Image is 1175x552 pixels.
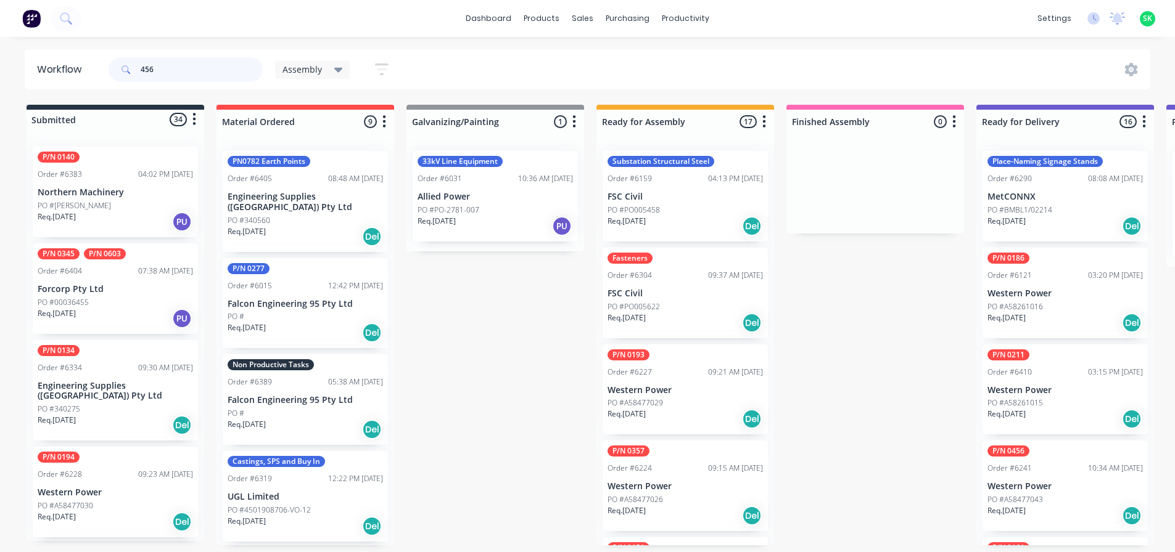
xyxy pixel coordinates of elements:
[223,354,388,445] div: Non Productive TasksOrder #638905:38 AM [DATE]Falcon Engineering 95 Pty LtdPO #Req.[DATE]Del
[362,420,382,439] div: Del
[1122,409,1142,429] div: Del
[38,211,76,222] p: Req. [DATE]
[362,516,382,536] div: Del
[608,205,660,216] p: PO #PO005458
[1088,367,1143,378] div: 03:15 PM [DATE]
[608,288,763,299] p: FSC Civil
[38,381,193,402] p: Engineering Supplies ([GEOGRAPHIC_DATA]) Pty Ltd
[608,173,652,184] div: Order #6159
[223,151,388,252] div: PN0782 Earth PointsOrder #640508:48 AM [DATE]Engineering Supplies ([GEOGRAPHIC_DATA]) Pty LtdPO #...
[566,9,600,28] div: sales
[1088,270,1143,281] div: 03:20 PM [DATE]
[608,445,649,457] div: P/N 0357
[418,216,456,227] p: Req. [DATE]
[33,147,198,237] div: P/N 0140Order #638304:02 PM [DATE]Northern MachineryPO #[PERSON_NAME]Req.[DATE]PU
[228,492,383,502] p: UGL Limited
[987,253,1029,264] div: P/N 0186
[608,349,649,360] div: P/N 0193
[172,212,192,232] div: PU
[228,419,266,430] p: Req. [DATE]
[1088,173,1143,184] div: 08:08 AM [DATE]
[362,227,382,246] div: Del
[742,216,762,236] div: Del
[228,299,383,309] p: Falcon Engineering 95 Pty Ltd
[983,151,1148,241] div: Place-Naming Signage StandsOrder #629008:08 AM [DATE]MetCONNXPO #BMBL1/02214Req.[DATE]Del
[608,253,653,264] div: Fasteners
[84,248,126,259] div: P/N 0603
[328,473,383,484] div: 12:22 PM [DATE]
[38,308,76,319] p: Req. [DATE]
[987,192,1143,202] p: MetCONNX
[742,409,762,429] div: Del
[987,301,1043,312] p: PO #A58261016
[608,494,663,505] p: PO #A58477026
[37,62,88,77] div: Workflow
[138,169,193,180] div: 04:02 PM [DATE]
[987,312,1026,323] p: Req. [DATE]
[33,243,198,334] div: P/N 0345P/N 0603Order #640407:38 AM [DATE]Forcorp Pty LtdPO #00036455Req.[DATE]PU
[138,469,193,480] div: 09:23 AM [DATE]
[228,505,311,516] p: PO #4501908706-VO-12
[38,511,76,522] p: Req. [DATE]
[228,173,272,184] div: Order #6405
[228,280,272,291] div: Order #6015
[418,192,573,202] p: Allied Power
[742,506,762,526] div: Del
[328,173,383,184] div: 08:48 AM [DATE]
[983,248,1148,338] div: P/N 0186Order #612103:20 PM [DATE]Western PowerPO #A58261016Req.[DATE]Del
[1143,13,1152,24] span: SK
[38,452,80,463] div: P/N 0194
[987,216,1026,227] p: Req. [DATE]
[608,216,646,227] p: Req. [DATE]
[608,505,646,516] p: Req. [DATE]
[608,385,763,396] p: Western Power
[987,463,1032,474] div: Order #6241
[38,345,80,356] div: P/N 0134
[656,9,715,28] div: productivity
[228,473,272,484] div: Order #6319
[460,9,517,28] a: dashboard
[983,344,1148,435] div: P/N 0211Order #641003:15 PM [DATE]Western PowerPO #A58261015Req.[DATE]Del
[608,397,663,408] p: PO #A58477029
[708,173,763,184] div: 04:13 PM [DATE]
[228,226,266,237] p: Req. [DATE]
[418,205,479,216] p: PO #PO-2781-007
[708,270,763,281] div: 09:37 AM [DATE]
[608,192,763,202] p: FSC Civil
[38,297,89,308] p: PO #00036455
[282,63,322,76] span: Assembly
[38,362,82,373] div: Order #6334
[413,151,578,241] div: 33kV Line EquipmentOrder #603110:36 AM [DATE]Allied PowerPO #PO-2781-007Req.[DATE]PU
[600,9,656,28] div: purchasing
[603,344,768,435] div: P/N 0193Order #622709:21 AM [DATE]Western PowerPO #A58477029Req.[DATE]Del
[138,362,193,373] div: 09:30 AM [DATE]
[552,216,572,236] div: PU
[228,456,325,467] div: Castings, SPS and Buy In
[608,367,652,378] div: Order #6227
[987,505,1026,516] p: Req. [DATE]
[228,263,270,274] div: P/N 0277
[987,173,1032,184] div: Order #6290
[38,404,80,415] p: PO #340275
[228,311,244,322] p: PO #
[608,270,652,281] div: Order #6304
[608,463,652,474] div: Order #6224
[22,9,41,28] img: Factory
[603,151,768,241] div: Substation Structural SteelOrder #615904:13 PM [DATE]FSC CivilPO #PO005458Req.[DATE]Del
[987,445,1029,457] div: P/N 0456
[38,152,80,163] div: P/N 0140
[228,395,383,405] p: Falcon Engineering 95 Pty Ltd
[1088,463,1143,474] div: 10:34 AM [DATE]
[38,469,82,480] div: Order #6228
[172,415,192,435] div: Del
[708,463,763,474] div: 09:15 AM [DATE]
[172,309,192,328] div: PU
[418,173,462,184] div: Order #6031
[1122,506,1142,526] div: Del
[987,205,1052,216] p: PO #BMBL1/02214
[38,187,193,198] p: Northern Machinery
[228,322,266,333] p: Req. [DATE]
[138,266,193,277] div: 07:38 AM [DATE]
[987,367,1032,378] div: Order #6410
[38,248,80,259] div: P/N 0345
